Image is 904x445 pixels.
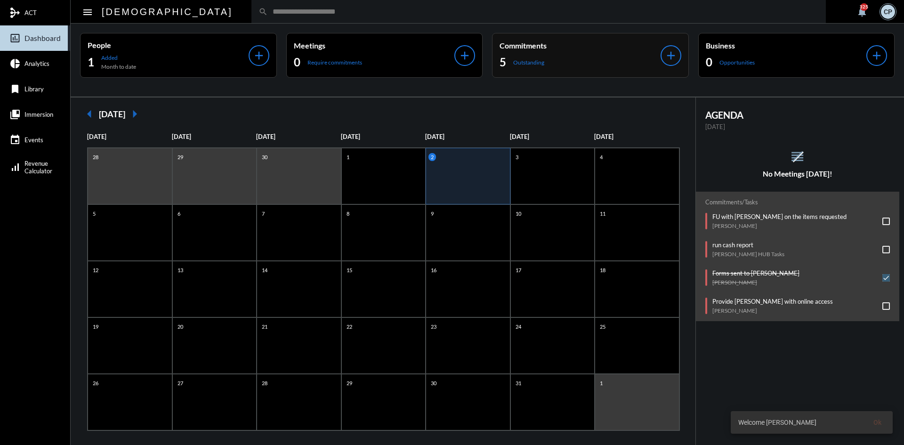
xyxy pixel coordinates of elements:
[510,133,595,140] p: [DATE]
[344,266,355,274] p: 15
[738,418,816,427] span: Welcome [PERSON_NAME]
[344,379,355,387] p: 29
[175,379,186,387] p: 27
[88,55,94,70] h2: 1
[597,210,608,218] p: 11
[99,109,125,119] h2: [DATE]
[90,153,101,161] p: 28
[259,153,270,161] p: 30
[175,153,186,161] p: 29
[712,213,847,220] p: FU with [PERSON_NAME] on the items requested
[712,251,784,258] p: [PERSON_NAME] HUB Tasks
[88,40,249,49] p: People
[9,109,21,120] mat-icon: collections_bookmark
[101,63,136,70] p: Month to date
[513,210,524,218] p: 10
[172,133,257,140] p: [DATE]
[428,379,439,387] p: 30
[513,153,521,161] p: 3
[102,4,233,19] h2: [DEMOGRAPHIC_DATA]
[597,379,605,387] p: 1
[256,133,341,140] p: [DATE]
[513,266,524,274] p: 17
[259,379,270,387] p: 28
[425,133,510,140] p: [DATE]
[9,7,21,18] mat-icon: mediation
[259,323,270,331] p: 21
[258,7,268,16] mat-icon: search
[712,269,799,277] p: Forms sent to [PERSON_NAME]
[712,222,847,229] p: [PERSON_NAME]
[344,210,352,218] p: 8
[860,3,868,11] div: 325
[712,307,833,314] p: [PERSON_NAME]
[428,266,439,274] p: 16
[594,133,679,140] p: [DATE]
[870,49,883,62] mat-icon: add
[712,298,833,305] p: Provide [PERSON_NAME] with online access
[9,32,21,44] mat-icon: insert_chart_outlined
[78,2,97,21] button: Toggle sidenav
[500,41,661,50] p: Commitments
[344,153,352,161] p: 1
[82,7,93,18] mat-icon: Side nav toggle icon
[9,134,21,146] mat-icon: event
[712,279,799,286] p: [PERSON_NAME]
[294,55,300,70] h2: 0
[294,41,455,50] p: Meetings
[881,5,895,19] div: CP
[705,109,890,121] h2: AGENDA
[90,210,98,218] p: 5
[597,323,608,331] p: 25
[597,153,605,161] p: 4
[513,323,524,331] p: 24
[125,105,144,123] mat-icon: arrow_right
[175,266,186,274] p: 13
[307,59,362,66] p: Require commitments
[790,149,805,164] mat-icon: reorder
[101,54,136,61] p: Added
[259,266,270,274] p: 14
[344,323,355,331] p: 22
[706,41,867,50] p: Business
[866,414,889,431] button: Ok
[24,136,43,144] span: Events
[712,241,784,249] p: run cash report
[597,266,608,274] p: 18
[873,419,881,426] span: Ok
[175,323,186,331] p: 20
[90,379,101,387] p: 26
[9,162,21,173] mat-icon: signal_cellular_alt
[428,153,436,161] p: 2
[706,55,712,70] h2: 0
[856,6,868,17] mat-icon: notifications
[705,123,890,130] p: [DATE]
[24,85,44,93] span: Library
[24,160,52,175] span: Revenue Calculator
[513,379,524,387] p: 31
[252,49,266,62] mat-icon: add
[24,9,37,16] span: ACT
[428,210,436,218] p: 9
[458,49,471,62] mat-icon: add
[90,266,101,274] p: 12
[24,111,53,118] span: Immersion
[90,323,101,331] p: 19
[719,59,755,66] p: Opportunities
[80,105,99,123] mat-icon: arrow_left
[24,34,61,42] span: Dashboard
[9,83,21,95] mat-icon: bookmark
[175,210,183,218] p: 6
[9,58,21,69] mat-icon: pie_chart
[705,199,890,206] h2: Commitments/Tasks
[664,49,678,62] mat-icon: add
[500,55,506,70] h2: 5
[428,323,439,331] p: 23
[696,170,900,178] h5: No Meetings [DATE]!
[259,210,267,218] p: 7
[24,60,49,67] span: Analytics
[87,133,172,140] p: [DATE]
[341,133,426,140] p: [DATE]
[513,59,544,66] p: Outstanding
